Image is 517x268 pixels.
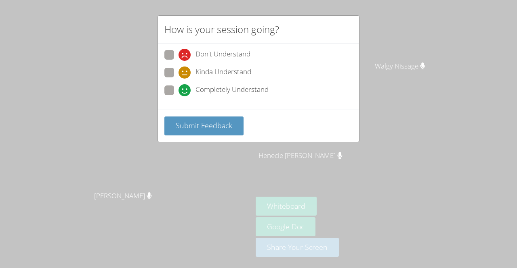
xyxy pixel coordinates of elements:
[164,116,244,135] button: Submit Feedback
[176,120,232,130] span: Submit Feedback
[164,22,279,37] h2: How is your session going?
[195,66,251,79] span: Kinda Understand
[195,49,250,61] span: Don't Understand
[195,84,269,96] span: Completely Understand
